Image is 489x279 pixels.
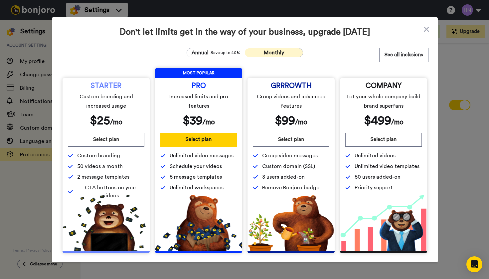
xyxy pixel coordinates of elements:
[295,119,307,126] span: /mo
[77,184,144,200] span: CTA buttons on your videos
[245,48,303,57] button: Monthly
[192,83,206,89] span: PRO
[61,27,428,37] span: Don't let limits get in the way of your business, upgrade [DATE]
[155,68,242,78] span: MOST POPULAR
[77,162,123,170] span: 50 videos a month
[262,162,315,170] span: Custom domain (SSL)
[170,184,224,192] span: Unlimited workspaces
[340,195,427,251] img: baac238c4e1197dfdb093d3ea7416ec4.png
[391,119,404,126] span: /mo
[355,173,401,181] span: 50 users added-on
[262,152,318,160] span: Group video messages
[192,49,209,57] span: Annual
[77,152,120,160] span: Custom branding
[366,83,402,89] span: COMPANY
[271,83,312,89] span: GRRROWTH
[247,195,335,251] img: edd2fd70e3428fe950fd299a7ba1283f.png
[262,173,305,181] span: 3 users added-on
[110,119,122,126] span: /mo
[90,115,110,127] span: $ 25
[253,133,329,147] button: Select plan
[364,115,391,127] span: $ 499
[77,173,129,181] span: 2 message templates
[170,173,222,181] span: 5 message templates
[187,48,245,57] button: AnnualSave up to 40%
[155,195,242,251] img: b5b10b7112978f982230d1107d8aada4.png
[355,162,419,170] span: Unlimited video templates
[203,119,215,126] span: /mo
[160,133,237,147] button: Select plan
[162,92,236,111] span: Increased limits and pro features
[466,256,482,272] div: Open Intercom Messenger
[211,50,240,55] span: Save up to 40%
[170,152,234,160] span: Unlimited video messages
[69,92,143,111] span: Custom branding and increased usage
[262,184,319,192] span: Remove Bonjoro badge
[379,48,428,62] button: See all inclusions
[345,133,422,147] button: Select plan
[68,133,144,147] button: Select plan
[275,115,295,127] span: $ 99
[347,92,421,111] span: Let your whole company build brand superfans
[63,195,150,251] img: 5112517b2a94bd7fef09f8ca13467cef.png
[183,115,203,127] span: $ 39
[355,184,393,192] span: Priority support
[264,50,284,55] span: Monthly
[355,152,396,160] span: Unlimited videos
[170,162,222,170] span: Schedule your videos
[91,83,121,89] span: STARTER
[254,92,328,111] span: Group videos and advanced features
